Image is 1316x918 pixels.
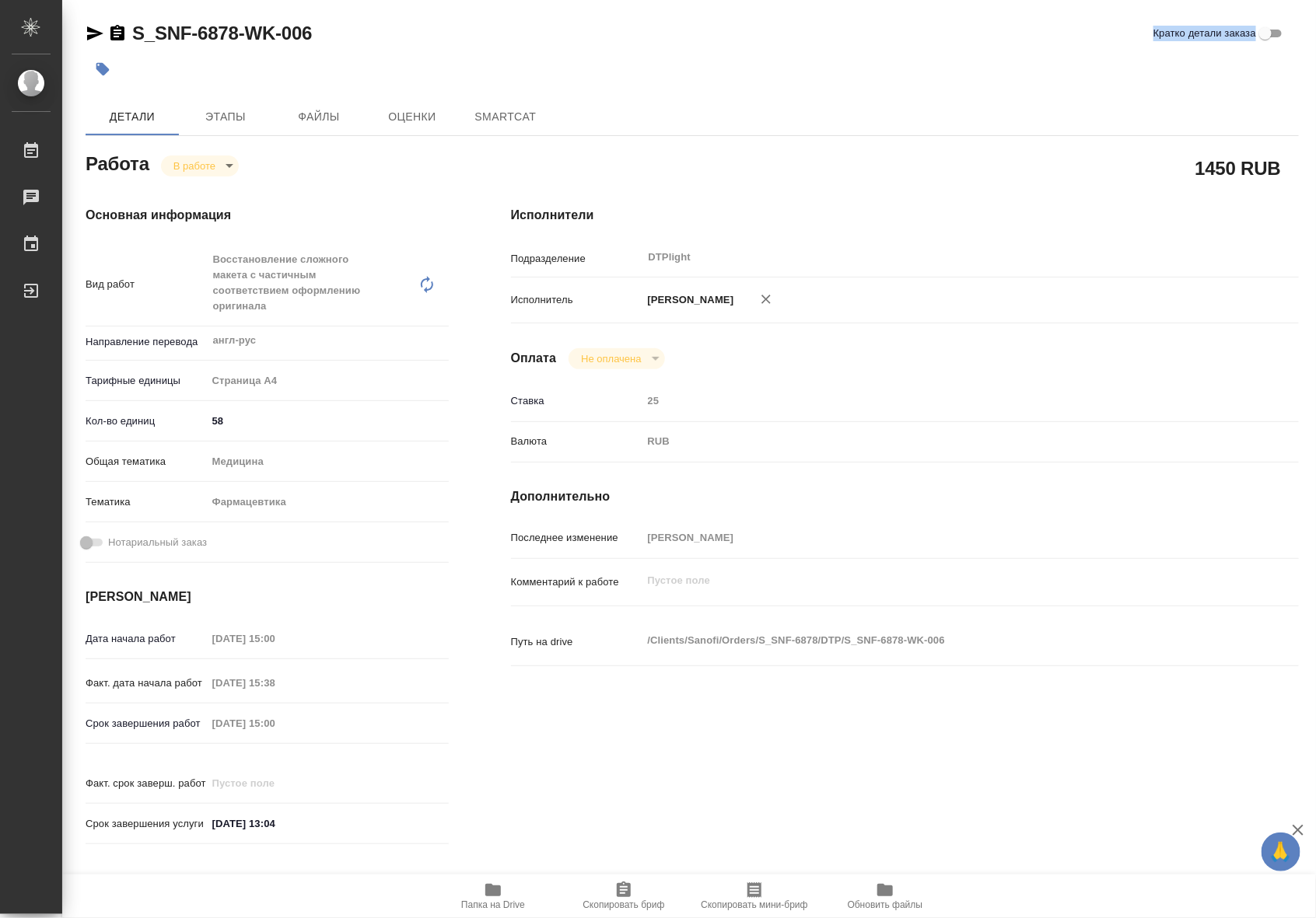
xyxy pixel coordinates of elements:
[583,899,664,910] span: Скопировать бриф
[86,816,207,832] p: Срок завершения услуги
[1262,832,1300,871] button: 🙏
[511,487,1299,506] h4: Дополнительно
[1195,155,1281,181] h2: 1450 RUB
[207,712,343,735] input: Пустое поле
[188,107,263,127] span: Этапы
[86,206,449,225] h4: Основная информация
[86,148,149,176] h2: Работа
[511,206,1299,225] h4: Исполнители
[1268,836,1294,868] span: 🙏
[511,530,642,546] p: Последнее изменение
[86,52,120,86] button: Добавить тэг
[642,428,1234,455] div: RUB
[569,348,664,369] div: В работе
[642,292,734,308] p: [PERSON_NAME]
[511,251,642,267] p: Подразделение
[642,389,1234,412] input: Пустое поле
[86,24,104,43] button: Скопировать ссылку для ЯМессенджера
[848,899,923,910] span: Обновить файлы
[820,874,950,918] button: Обновить файлы
[749,282,783,316] button: Удалить исполнителя
[86,414,207,429] p: Кол-во единиц
[86,631,207,647] p: Дата начала работ
[86,277,207,292] p: Вид работ
[428,874,558,918] button: Папка на Drive
[207,812,343,835] input: ✎ Введи что-нибудь
[701,899,807,910] span: Скопировать мини-бриф
[207,672,343,694] input: Пустое поле
[132,23,312,44] a: S_SNF-6878-WK-006
[207,449,449,475] div: Медицина
[86,716,207,731] p: Срок завершения работ
[511,393,642,409] p: Ставка
[511,349,557,368] h4: Оплата
[642,526,1234,549] input: Пустое поле
[207,368,449,394] div: Страница А4
[511,292,642,308] p: Исполнитель
[282,107,356,127] span: Файлы
[169,159,220,173] button: В работе
[576,352,646,365] button: Не оплачена
[86,454,207,469] p: Общая тематика
[468,107,543,127] span: SmartCat
[108,535,207,550] span: Нотариальный заказ
[86,373,207,389] p: Тарифные единицы
[207,627,343,650] input: Пустое поле
[375,107,450,127] span: Оценки
[86,494,207,510] p: Тематика
[86,675,207,691] p: Факт. дата начала работ
[207,489,449,515] div: Фармацевтика
[689,874,820,918] button: Скопировать мини-бриф
[207,410,449,432] input: ✎ Введи что-нибудь
[511,634,642,650] p: Путь на drive
[108,24,127,43] button: Скопировать ссылку
[95,107,170,127] span: Детали
[511,574,642,590] p: Комментарий к работе
[461,899,525,910] span: Папка на Drive
[86,334,207,350] p: Направление перевода
[161,155,239,176] div: В работе
[511,434,642,449] p: Валюта
[642,627,1234,654] textarea: /Clients/Sanofi/Orders/S_SNF-6878/DTP/S_SNF-6878-WK-006
[558,874,689,918] button: Скопировать бриф
[86,776,207,791] p: Факт. срок заверш. работ
[207,772,343,794] input: Пустое поле
[86,588,449,606] h4: [PERSON_NAME]
[1153,26,1256,41] span: Кратко детали заказа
